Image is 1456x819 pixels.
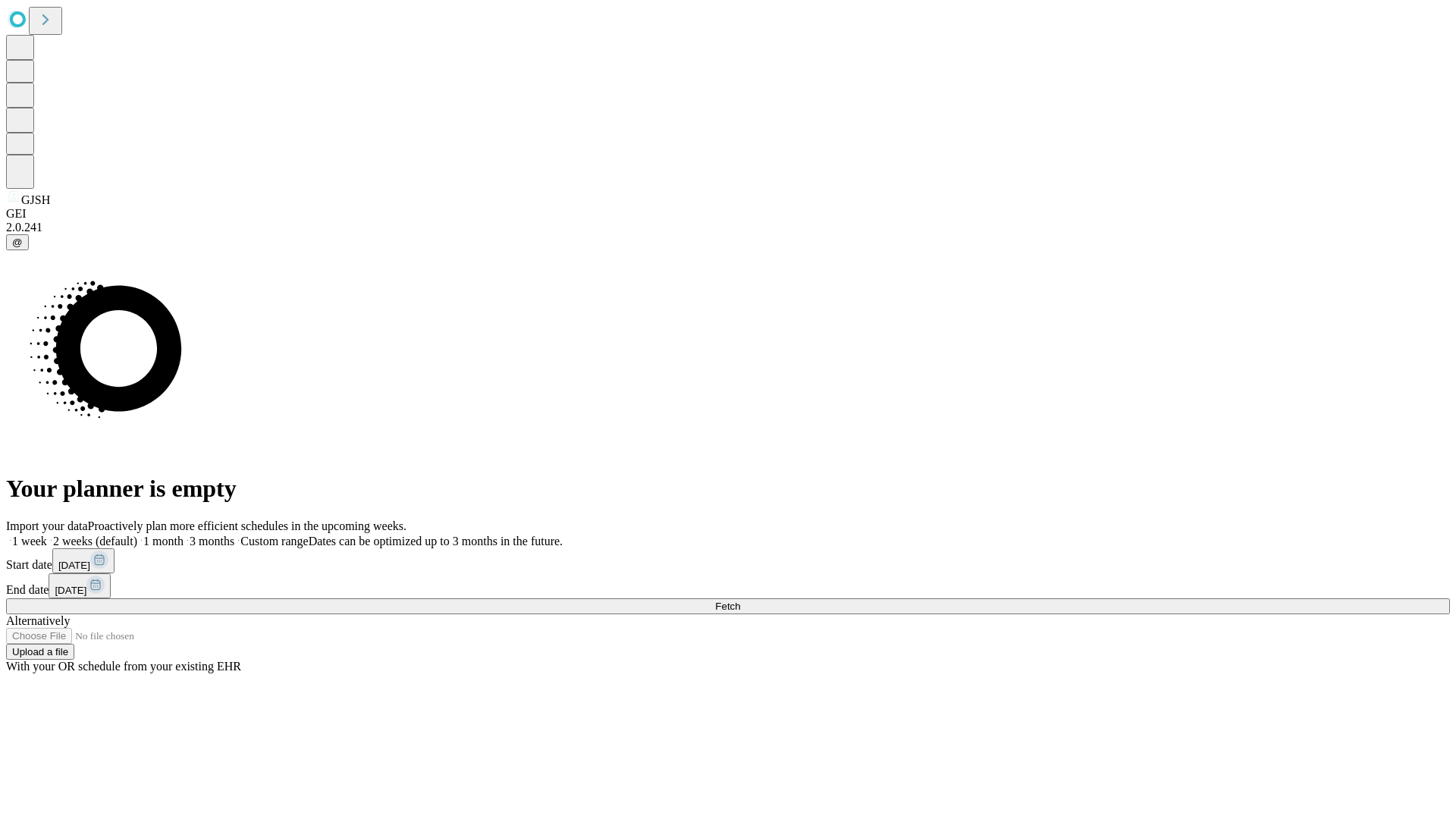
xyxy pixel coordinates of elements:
button: [DATE] [49,573,111,598]
span: Import your data [6,519,88,532]
div: GEI [6,207,1450,221]
div: 2.0.241 [6,221,1450,234]
button: @ [6,234,29,250]
span: 2 weeks (default) [53,535,137,548]
span: 3 months [190,535,234,548]
span: [DATE] [55,585,86,596]
div: Start date [6,548,1450,573]
span: @ [12,237,23,248]
span: Alternatively [6,614,70,627]
span: [DATE] [58,560,90,571]
span: GJSH [21,193,50,206]
div: End date [6,573,1450,598]
h1: Your planner is empty [6,475,1450,503]
button: Fetch [6,598,1450,614]
span: With your OR schedule from your existing EHR [6,660,241,673]
span: Proactively plan more efficient schedules in the upcoming weeks. [88,519,406,532]
button: Upload a file [6,644,74,660]
span: Fetch [715,601,740,612]
span: Dates can be optimized up to 3 months in the future. [309,535,563,548]
span: Custom range [240,535,308,548]
span: 1 month [143,535,184,548]
span: 1 week [12,535,47,548]
button: [DATE] [52,548,115,573]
